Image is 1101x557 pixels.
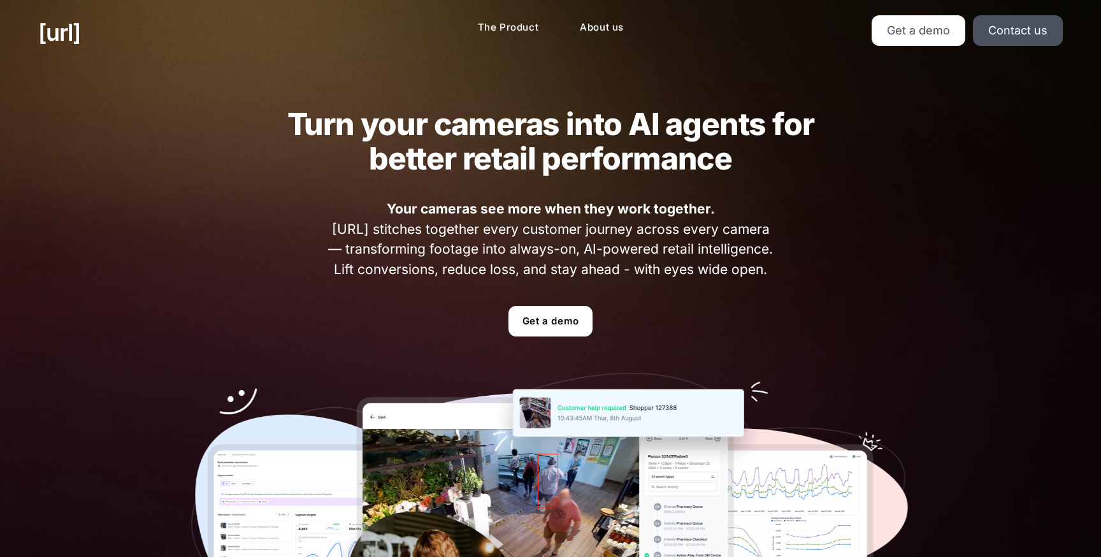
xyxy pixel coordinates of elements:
[324,199,777,279] span: [URL] stitches together every customer journey across every camera — transforming footage into al...
[872,15,965,46] a: Get a demo
[973,15,1063,46] a: Contact us
[468,15,549,40] a: The Product
[262,107,839,176] h2: Turn your cameras into AI agents for better retail performance
[387,201,715,217] strong: Your cameras see more when they work together.
[508,306,593,336] a: Get a demo
[570,15,634,40] a: About us
[38,15,80,50] a: [URL]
